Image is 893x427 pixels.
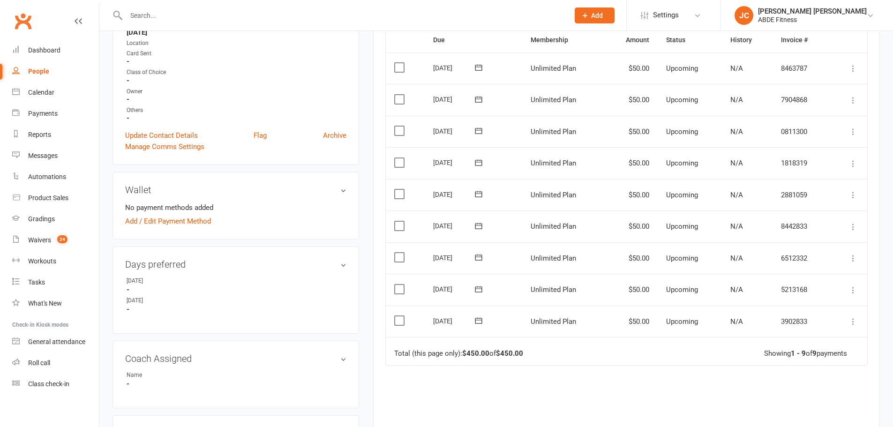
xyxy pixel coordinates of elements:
[433,92,476,106] div: [DATE]
[758,15,867,24] div: ABDE Fitness
[125,130,198,141] a: Update Contact Details
[531,127,576,136] span: Unlimited Plan
[433,124,476,138] div: [DATE]
[722,28,773,52] th: History
[127,296,204,305] div: [DATE]
[12,187,99,209] a: Product Sales
[28,110,58,117] div: Payments
[12,352,99,374] a: Roll call
[394,350,523,358] div: Total (this page only): of
[433,60,476,75] div: [DATE]
[11,9,35,33] a: Clubworx
[604,179,657,211] td: $50.00
[773,179,830,211] td: 2881059
[12,293,99,314] a: What's New
[666,285,698,294] span: Upcoming
[604,242,657,274] td: $50.00
[666,317,698,326] span: Upcoming
[12,272,99,293] a: Tasks
[730,317,743,326] span: N/A
[730,159,743,167] span: N/A
[730,96,743,104] span: N/A
[12,124,99,145] a: Reports
[12,374,99,395] a: Class kiosk mode
[666,222,698,231] span: Upcoming
[764,350,847,358] div: Showing of payments
[127,87,346,96] div: Owner
[12,331,99,352] a: General attendance kiosk mode
[433,218,476,233] div: [DATE]
[773,210,830,242] td: 8442833
[12,103,99,124] a: Payments
[28,194,68,202] div: Product Sales
[462,349,489,358] strong: $450.00
[758,7,867,15] div: [PERSON_NAME] [PERSON_NAME]
[28,278,45,286] div: Tasks
[433,314,476,328] div: [DATE]
[127,68,346,77] div: Class of Choice
[125,353,346,364] h3: Coach Assigned
[125,202,346,213] li: No payment methods added
[127,277,204,285] div: [DATE]
[730,64,743,73] span: N/A
[12,166,99,187] a: Automations
[28,46,60,54] div: Dashboard
[127,285,346,294] strong: -
[791,349,806,358] strong: 1 - 9
[12,145,99,166] a: Messages
[433,250,476,265] div: [DATE]
[522,28,604,52] th: Membership
[575,7,615,23] button: Add
[604,210,657,242] td: $50.00
[12,61,99,82] a: People
[604,306,657,337] td: $50.00
[730,222,743,231] span: N/A
[28,338,85,345] div: General attendance
[531,96,576,104] span: Unlimited Plan
[773,147,830,179] td: 1818319
[28,89,54,96] div: Calendar
[57,235,68,243] span: 24
[127,380,346,388] strong: -
[666,159,698,167] span: Upcoming
[531,285,576,294] span: Unlimited Plan
[666,64,698,73] span: Upcoming
[254,130,267,141] a: Flag
[12,40,99,61] a: Dashboard
[433,282,476,296] div: [DATE]
[666,254,698,262] span: Upcoming
[127,39,346,48] div: Location
[127,114,346,122] strong: -
[12,251,99,272] a: Workouts
[125,216,211,227] a: Add / Edit Payment Method
[496,349,523,358] strong: $450.00
[127,371,204,380] div: Name
[773,28,830,52] th: Invoice #
[531,159,576,167] span: Unlimited Plan
[28,131,51,138] div: Reports
[28,359,50,367] div: Roll call
[323,130,346,141] a: Archive
[773,84,830,116] td: 7904868
[127,28,346,37] strong: [DATE]
[666,191,698,199] span: Upcoming
[127,76,346,85] strong: -
[531,317,576,326] span: Unlimited Plan
[425,28,522,52] th: Due
[531,254,576,262] span: Unlimited Plan
[127,95,346,104] strong: -
[666,96,698,104] span: Upcoming
[125,141,204,152] a: Manage Comms Settings
[125,185,346,195] h3: Wallet
[604,147,657,179] td: $50.00
[28,257,56,265] div: Workouts
[125,259,346,270] h3: Days preferred
[773,274,830,306] td: 5213168
[773,242,830,274] td: 6512332
[735,6,753,25] div: JC
[730,127,743,136] span: N/A
[28,67,49,75] div: People
[127,305,346,314] strong: -
[604,274,657,306] td: $50.00
[730,191,743,199] span: N/A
